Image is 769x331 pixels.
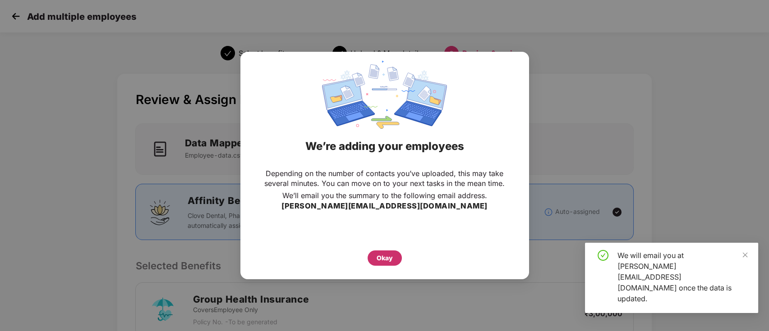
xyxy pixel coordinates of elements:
div: We will email you at [PERSON_NAME][EMAIL_ADDRESS][DOMAIN_NAME] once the data is updated. [617,250,747,304]
p: We’ll email you the summary to the following email address. [282,190,487,200]
img: svg+xml;base64,PHN2ZyBpZD0iRGF0YV9zeW5jaW5nIiB4bWxucz0iaHR0cDovL3d3dy53My5vcmcvMjAwMC9zdmciIHdpZH... [322,61,447,129]
span: close [742,252,748,258]
div: Okay [377,253,393,263]
div: We’re adding your employees [252,129,518,164]
h3: [PERSON_NAME][EMAIL_ADDRESS][DOMAIN_NAME] [281,200,488,212]
span: check-circle [598,250,608,261]
p: Depending on the number of contacts you’ve uploaded, this may take several minutes. You can move ... [258,168,511,188]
